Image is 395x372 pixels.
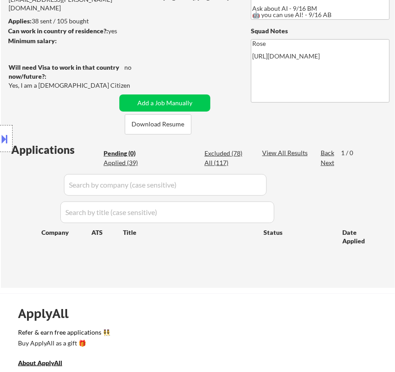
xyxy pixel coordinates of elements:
button: Add a Job Manually [119,94,210,112]
input: Search by title (case sensitive) [60,202,274,223]
div: Excluded (78) [204,149,250,158]
strong: Minimum salary: [8,37,57,45]
u: About ApplyAll [18,359,62,367]
div: Back [321,148,335,157]
a: Refer & earn free applications 👯‍♀️ [18,329,372,339]
div: Date Applied [342,228,376,246]
div: yes [8,27,155,36]
div: Title [123,228,255,237]
div: ATS [91,228,123,237]
div: ApplyAll [18,306,79,321]
div: Status [263,224,329,240]
div: Buy ApplyAll as a gift 🎁 [18,340,108,346]
strong: Can work in country of residence?: [8,27,108,35]
a: Buy ApplyAll as a gift 🎁 [18,339,108,350]
div: 1 / 0 [341,148,362,157]
div: Company [41,228,91,237]
div: All (117) [204,158,250,167]
div: Squad Notes [251,27,390,36]
input: Search by company (case sensitive) [64,174,267,196]
a: About ApplyAll [18,359,75,370]
div: View All Results [262,148,310,157]
div: Next [321,158,335,167]
strong: Applies: [8,17,32,25]
div: 38 sent / 105 bought [8,17,158,26]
